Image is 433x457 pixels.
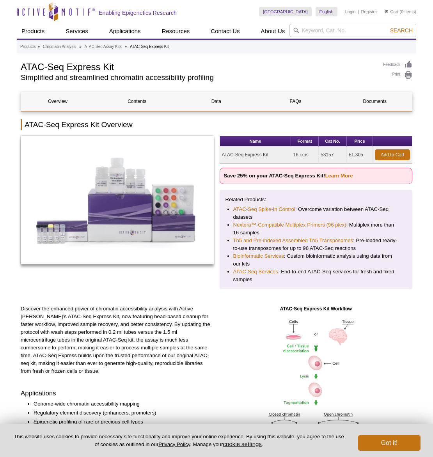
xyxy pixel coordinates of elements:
li: : Overcome variation between ATAC-Seq datasets [233,205,399,221]
a: Documents [338,92,412,111]
button: cookie settings [223,441,262,447]
a: Learn More [325,173,353,179]
a: ATAC-Seq Services [233,268,278,276]
a: Overview [21,92,94,111]
span: Search [390,27,413,34]
td: 16 rxns [291,147,319,163]
li: | [358,7,359,16]
li: Epigenetic profiling of rare or precious cell types [34,418,206,426]
th: Format [291,136,319,147]
a: Register [361,9,377,14]
th: Name [220,136,291,147]
a: Applications [105,24,146,39]
h2: ATAC-Seq Express Kit Overview [21,119,412,130]
th: Price [347,136,373,147]
a: Resources [157,24,195,39]
a: Add to Cart [375,149,410,160]
a: About Us [256,24,290,39]
p: Related Products: [225,196,407,204]
button: Search [388,27,415,34]
a: Products [17,24,49,39]
p: This website uses cookies to provide necessary site functionality and improve your online experie... [12,433,345,448]
a: Cart [385,9,398,14]
strong: Save 25% on your ATAC-Seq Express Kit! [224,173,353,179]
a: Bioinformatic Services [233,252,284,260]
a: Login [345,9,356,14]
li: » [125,44,127,49]
button: Got it! [358,435,421,451]
a: FAQs [259,92,332,111]
a: Services [61,24,93,39]
li: » [37,44,40,49]
a: Contents [100,92,174,111]
a: Feedback [383,60,412,69]
a: Data [179,92,253,111]
img: Your Cart [385,9,388,13]
td: 53157 [319,147,347,163]
h1: ATAC-Seq Express Kit [21,60,375,72]
h2: Enabling Epigenetics Research [99,9,177,16]
a: Chromatin Analysis [43,43,76,50]
li: Regulatory element discovery (enhancers, promoters) [34,409,206,417]
li: (0 items) [385,7,416,16]
li: : Pre-loaded ready-to-use transposomes for up to 96 ATAC-Seq reactions [233,237,399,252]
li: : End-to-end ATAC-Seq services for fresh and fixed samples [233,268,399,283]
li: : Custom bioinformatic analysis using data from our kits [233,252,399,268]
h2: Simplified and streamlined chromatin accessibility profiling [21,74,375,81]
a: Products [20,43,35,50]
a: Privacy Policy [158,441,190,447]
a: ATAC-Seq Spike-In Control [233,205,295,213]
h3: Applications [21,389,214,398]
a: Contact Us [206,24,244,39]
a: English [316,7,337,16]
a: [GEOGRAPHIC_DATA] [259,7,312,16]
li: Genome-wide chromatin accessibility mapping [34,400,206,408]
a: Print [383,71,412,80]
a: Tn5 and Pre-indexed Assembled Tn5 Transposomes [233,237,353,244]
td: ATAC-Seq Express Kit [220,147,291,163]
td: £1,305 [347,147,373,163]
li: : Multiplex more than 16 samples [233,221,399,237]
input: Keyword, Cat. No. [289,24,416,37]
img: ATAC-Seq Express Kit [21,136,214,264]
th: Cat No. [319,136,347,147]
li: » [79,44,82,49]
li: ATAC-Seq Express Kit [130,44,169,49]
p: Discover the enhanced power of chromatin accessibility analysis with Active [PERSON_NAME]’s ATAC-... [21,305,214,375]
a: ATAC-Seq Assay Kits [85,43,122,50]
strong: ATAC-Seq Express Kit Workflow [280,306,352,312]
a: Nextera™-Compatible Multiplex Primers (96 plex) [233,221,346,229]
